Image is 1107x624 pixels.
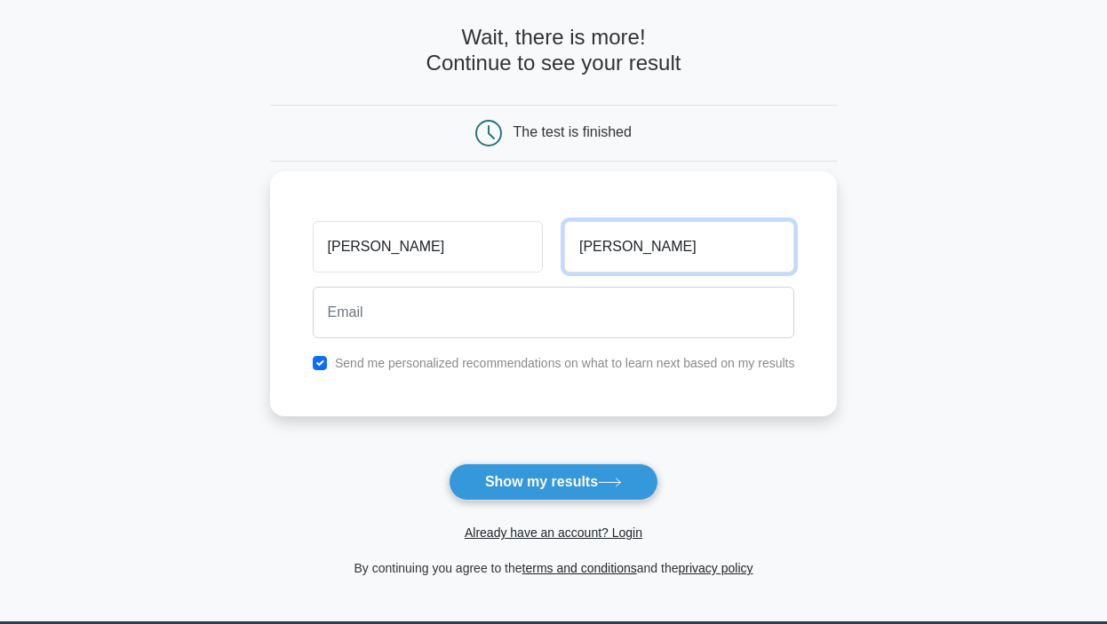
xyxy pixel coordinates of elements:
[313,287,795,338] input: Email
[522,561,637,575] a: terms and conditions
[564,221,794,273] input: Last name
[259,557,848,579] div: By continuing you agree to the and the
[679,561,753,575] a: privacy policy
[449,463,658,501] button: Show my results
[514,124,632,139] div: The test is finished
[335,356,795,370] label: Send me personalized recommendations on what to learn next based on my results
[270,25,838,76] h4: Wait, there is more! Continue to see your result
[465,525,642,540] a: Already have an account? Login
[313,221,543,273] input: First name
